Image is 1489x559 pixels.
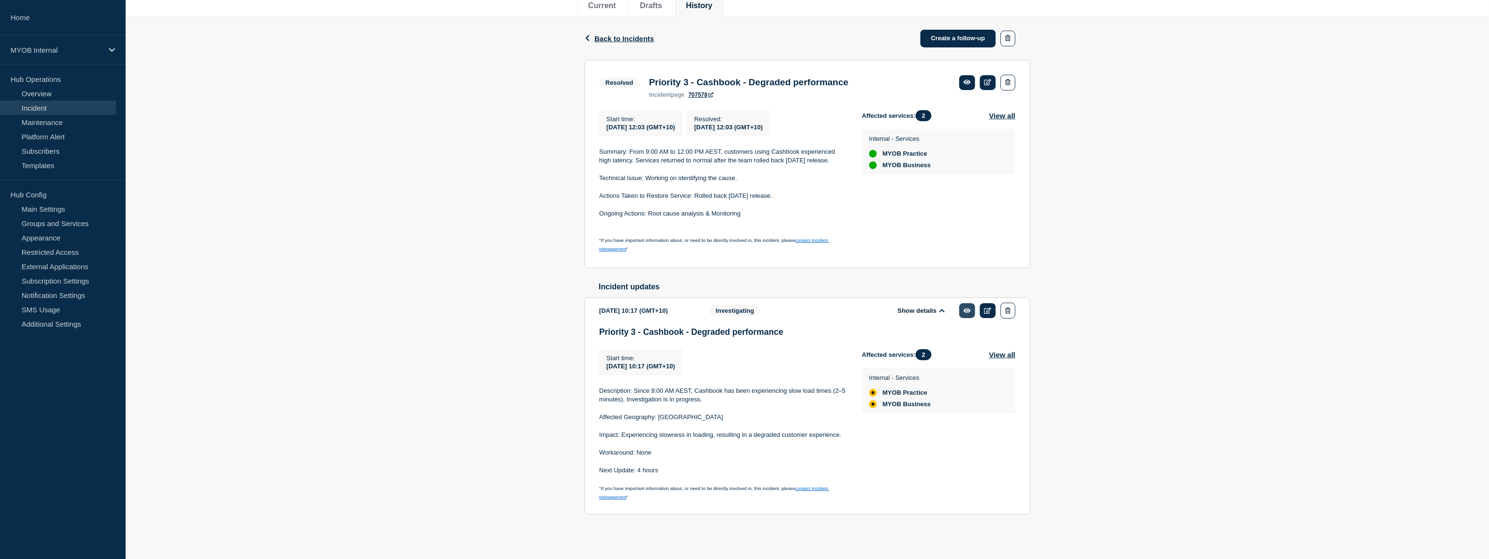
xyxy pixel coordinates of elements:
span: [DATE] 12:03 (GMT+10) [694,124,763,131]
button: Drafts [640,1,662,10]
div: up [869,161,877,169]
span: MYOB Business [883,400,931,408]
span: Resolved [599,77,640,88]
span: 2 [916,110,931,121]
p: Ongoing Actions: Root cause analysis & Monitoring [599,209,847,218]
span: incident [649,91,671,98]
div: up [869,150,877,158]
p: Affected Geography: [GEOGRAPHIC_DATA] [599,413,847,422]
span: [DATE] 12:03 (GMT+10) [606,124,675,131]
button: Show details [895,307,947,315]
div: affected [869,389,877,397]
p: Workaround: None [599,448,847,457]
button: View all [989,110,1015,121]
span: "If you have important information about, or need to be directly involved in, this incident, please [599,486,795,491]
h3: Priority 3 - Cashbook - Degraded performance [599,327,1015,337]
span: [DATE] 10:17 (GMT+10) [606,363,675,370]
span: MYOB Practice [883,150,927,158]
p: Summary: From 9:00 AM to 12:00 PM AEST, customers using Cashbook experienced high latency. Servic... [599,148,847,165]
span: 2 [916,349,931,360]
p: Next Update: 4 hours [599,466,847,475]
p: Impact: Experiencing slowness in loading, resulting in a degraded customer experience. [599,431,847,439]
p: Start time : [606,115,675,123]
p: Actions Taken to Restore Service: Rolled back [DATE] release. [599,192,847,200]
button: History [686,1,712,10]
p: Description: Since 9:00 AM AEST, Cashbook has been experiencing slow load times (2–5 minutes). In... [599,387,847,404]
span: Back to Incidents [594,34,654,43]
button: Current [588,1,616,10]
span: " [627,494,628,500]
a: 707578 [688,91,713,98]
span: " [627,246,628,251]
span: "If you have important information about, or need to be directly involved in, this incident, please [599,238,795,243]
span: MYOB Practice [883,389,927,397]
button: View all [989,349,1015,360]
p: Start time : [606,354,675,362]
h3: Priority 3 - Cashbook - Degraded performance [649,77,849,88]
span: Affected services: [862,349,936,360]
a: Create a follow-up [920,30,996,47]
div: [DATE] 10:17 (GMT+10) [599,303,695,319]
p: MYOB Internal [11,46,103,54]
span: Investigating [710,305,760,316]
p: page [649,91,685,98]
div: affected [869,400,877,408]
p: Internal - Services [869,135,931,142]
p: Technical Issue: Working on identifying the cause. [599,174,847,183]
p: Internal - Services [869,374,931,381]
span: Affected services: [862,110,936,121]
p: Resolved : [694,115,763,123]
button: Back to Incidents [584,34,654,43]
span: MYOB Business [883,161,931,169]
h2: Incident updates [599,283,1030,291]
